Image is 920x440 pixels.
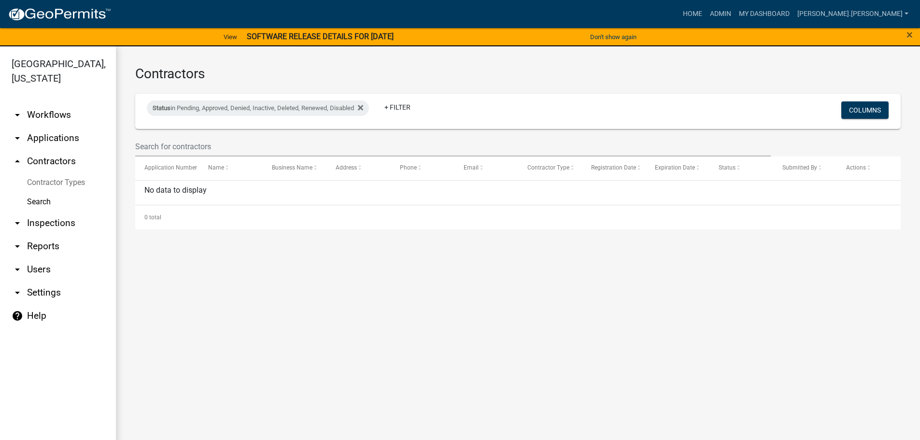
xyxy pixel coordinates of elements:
[735,5,793,23] a: My Dashboard
[12,264,23,275] i: arrow_drop_down
[135,66,901,82] h3: Contractors
[518,156,581,180] datatable-header-cell: Contractor Type
[336,164,357,171] span: Address
[220,29,241,45] a: View
[782,164,817,171] span: Submitted By
[12,241,23,252] i: arrow_drop_down
[247,32,394,41] strong: SOFTWARE RELEASE DETAILS FOR [DATE]
[135,205,901,229] div: 0 total
[326,156,390,180] datatable-header-cell: Address
[144,164,197,171] span: Application Number
[586,29,640,45] button: Don't show again
[12,132,23,144] i: arrow_drop_down
[837,156,901,180] datatable-header-cell: Actions
[12,109,23,121] i: arrow_drop_down
[135,156,199,180] datatable-header-cell: Application Number
[527,164,569,171] span: Contractor Type
[454,156,518,180] datatable-header-cell: Email
[841,101,889,119] button: Columns
[846,164,866,171] span: Actions
[199,156,263,180] datatable-header-cell: Name
[135,181,901,205] div: No data to display
[906,28,913,42] span: ×
[377,99,418,116] a: + Filter
[706,5,735,23] a: Admin
[793,5,912,23] a: [PERSON_NAME].[PERSON_NAME]
[591,164,636,171] span: Registration Date
[906,29,913,41] button: Close
[12,310,23,322] i: help
[208,164,224,171] span: Name
[153,104,170,112] span: Status
[12,287,23,298] i: arrow_drop_down
[272,164,312,171] span: Business Name
[709,156,773,180] datatable-header-cell: Status
[719,164,736,171] span: Status
[679,5,706,23] a: Home
[12,217,23,229] i: arrow_drop_down
[400,164,417,171] span: Phone
[263,156,326,180] datatable-header-cell: Business Name
[646,156,709,180] datatable-header-cell: Expiration Date
[12,156,23,167] i: arrow_drop_up
[390,156,454,180] datatable-header-cell: Phone
[582,156,646,180] datatable-header-cell: Registration Date
[464,164,479,171] span: Email
[147,100,369,116] div: in Pending, Approved, Denied, Inactive, Deleted, Renewed, Disabled
[773,156,837,180] datatable-header-cell: Submitted By
[655,164,695,171] span: Expiration Date
[135,137,771,156] input: Search for contractors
